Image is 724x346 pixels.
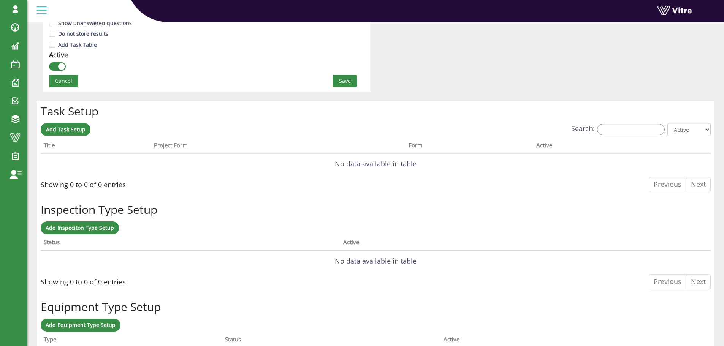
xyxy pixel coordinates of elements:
[533,139,672,154] th: Active
[46,321,116,329] span: Add Equipment Type Setup
[41,221,119,234] a: Add Inspeciton Type Setup
[333,75,357,87] button: Save
[41,300,711,313] h2: Equipment Type Setup
[41,123,90,136] a: Add Task Setup
[339,77,351,85] span: Save
[41,203,711,216] h2: Inspection Type Setup
[41,139,151,154] th: Title
[41,251,711,271] td: No data available in table
[41,153,711,174] td: No data available in table
[597,124,665,135] input: Search:
[41,273,126,287] div: Showing 0 to 0 of 0 entries
[41,236,340,251] th: Status
[46,126,86,133] span: Add Task Setup
[406,139,533,154] th: Form
[41,319,120,332] a: Add Equipment Type Setup
[340,236,631,251] th: Active
[41,176,126,190] div: Showing 0 to 0 of 0 entries
[46,224,114,231] span: Add Inspeciton Type Setup
[55,41,100,48] span: Add Task Table
[151,139,406,154] th: Project Form
[55,77,72,85] span: Cancel
[49,49,68,60] div: Active
[55,19,135,27] span: Show unanswered questions
[571,123,665,135] label: Search:
[41,105,711,117] h2: Task Setup
[49,75,78,87] button: Cancel
[55,30,111,37] span: Do not store results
